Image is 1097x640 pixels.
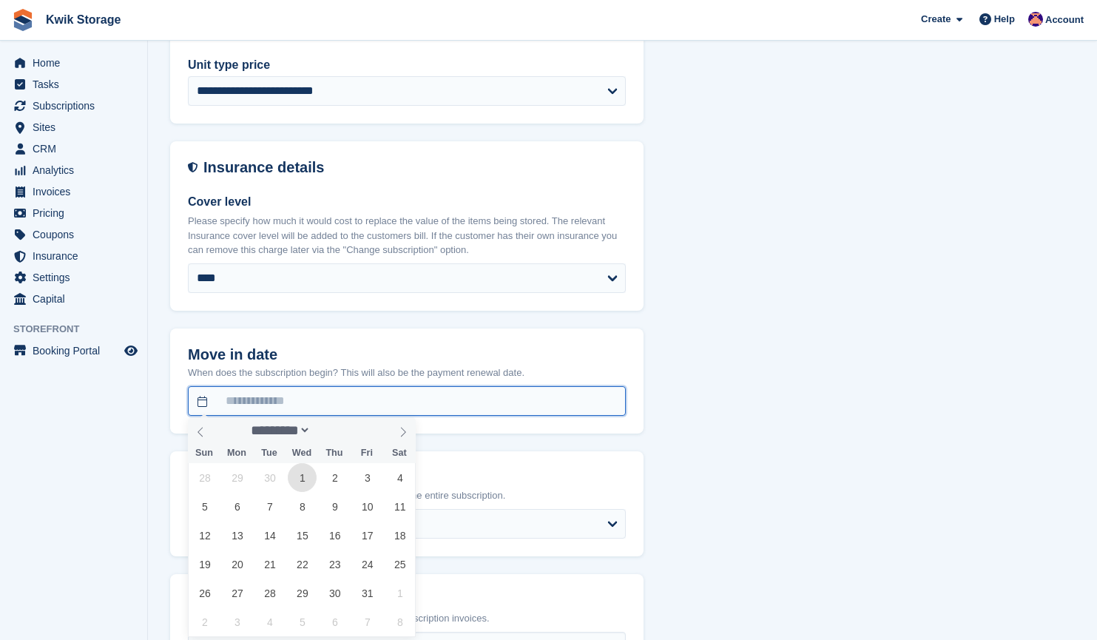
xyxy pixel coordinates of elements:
span: October 18, 2025 [385,521,414,550]
span: Coupons [33,224,121,245]
span: October 29, 2025 [288,579,317,607]
span: September 30, 2025 [255,463,284,492]
span: November 4, 2025 [255,607,284,636]
span: November 1, 2025 [385,579,414,607]
span: Insurance [33,246,121,266]
span: Analytics [33,160,121,181]
span: October 23, 2025 [320,550,349,579]
span: Settings [33,267,121,288]
span: October 26, 2025 [190,579,219,607]
span: October 24, 2025 [353,550,382,579]
a: menu [7,181,140,202]
span: October 27, 2025 [223,579,252,607]
span: October 21, 2025 [255,550,284,579]
span: October 9, 2025 [320,492,349,521]
span: October 10, 2025 [353,492,382,521]
label: Cover level [188,193,626,211]
span: Pricing [33,203,121,223]
a: menu [7,246,140,266]
span: November 8, 2025 [385,607,414,636]
span: October 16, 2025 [320,521,349,550]
span: Storefront [13,322,147,337]
img: Jade Stanley [1028,12,1043,27]
span: October 2, 2025 [320,463,349,492]
span: Subscriptions [33,95,121,116]
span: Sat [383,448,416,458]
span: Booking Portal [33,340,121,361]
img: stora-icon-8386f47178a22dfd0bd8f6a31ec36ba5ce8667c1dd55bd0f319d3a0aa187defe.svg [12,9,34,31]
span: October 13, 2025 [223,521,252,550]
span: Home [33,53,121,73]
a: menu [7,53,140,73]
img: insurance-details-icon-731ffda60807649b61249b889ba3c5e2b5c27d34e2e1fb37a309f0fde93ff34a.svg [188,159,198,176]
span: October 6, 2025 [223,492,252,521]
p: When does the subscription begin? This will also be the payment renewal date. [188,366,626,380]
span: Capital [33,289,121,309]
a: menu [7,138,140,159]
span: October 28, 2025 [255,579,284,607]
input: Year [311,422,357,438]
span: September 29, 2025 [223,463,252,492]
span: October 14, 2025 [255,521,284,550]
h2: Insurance details [203,159,626,176]
span: October 17, 2025 [353,521,382,550]
a: menu [7,224,140,245]
span: October 31, 2025 [353,579,382,607]
span: CRM [33,138,121,159]
span: Account [1045,13,1084,27]
a: menu [7,160,140,181]
label: Unit type price [188,56,626,74]
a: menu [7,95,140,116]
span: October 19, 2025 [190,550,219,579]
span: October 5, 2025 [190,492,219,521]
span: October 30, 2025 [320,579,349,607]
span: October 20, 2025 [223,550,252,579]
span: October 3, 2025 [353,463,382,492]
span: Tasks [33,74,121,95]
p: Please specify how much it would cost to replace the value of the items being stored. The relevan... [188,214,626,257]
a: Kwik Storage [40,7,126,32]
h2: Move in date [188,346,626,363]
select: Month [246,422,311,438]
a: menu [7,340,140,361]
span: November 5, 2025 [288,607,317,636]
span: October 1, 2025 [288,463,317,492]
span: Mon [220,448,253,458]
span: October 15, 2025 [288,521,317,550]
span: November 7, 2025 [353,607,382,636]
span: Invoices [33,181,121,202]
span: Tue [253,448,286,458]
span: Wed [286,448,318,458]
span: November 2, 2025 [190,607,219,636]
span: November 6, 2025 [320,607,349,636]
span: October 25, 2025 [385,550,414,579]
span: Sun [188,448,220,458]
a: menu [7,74,140,95]
a: menu [7,289,140,309]
span: September 28, 2025 [190,463,219,492]
span: October 4, 2025 [385,463,414,492]
a: menu [7,203,140,223]
a: menu [7,117,140,138]
span: Help [994,12,1015,27]
span: Thu [318,448,351,458]
span: October 7, 2025 [255,492,284,521]
a: menu [7,267,140,288]
span: October 12, 2025 [190,521,219,550]
span: Fri [351,448,383,458]
span: October 22, 2025 [288,550,317,579]
span: October 8, 2025 [288,492,317,521]
a: Preview store [122,342,140,360]
span: Create [921,12,951,27]
span: October 11, 2025 [385,492,414,521]
span: Sites [33,117,121,138]
span: November 3, 2025 [223,607,252,636]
